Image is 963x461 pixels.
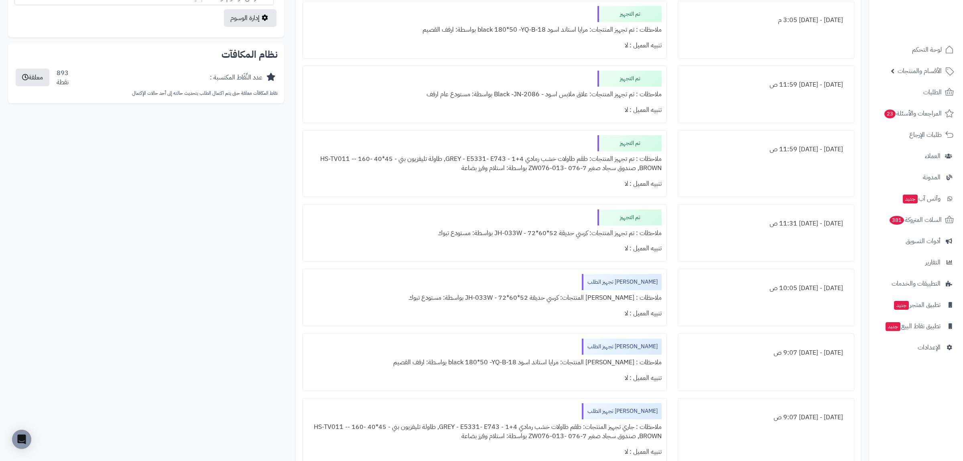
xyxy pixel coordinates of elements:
[893,299,941,311] span: تطبيق المتجر
[683,410,849,425] div: [DATE] - [DATE] 9:07 ص
[874,83,958,102] a: الطلبات
[874,125,958,144] a: طلبات الإرجاع
[892,278,941,289] span: التطبيقات والخدمات
[12,430,31,449] div: Open Intercom Messenger
[885,321,941,332] span: تطبيق نقاط البيع
[874,168,958,187] a: المدونة
[902,193,941,204] span: وآتس آب
[874,189,958,208] a: وآتس آبجديد
[224,9,276,27] a: إدارة الوسوم
[16,69,49,86] button: معلقة
[874,40,958,59] a: لوحة التحكم
[582,339,662,355] div: [PERSON_NAME] تجهيز الطلب
[909,129,942,140] span: طلبات الإرجاع
[890,216,904,225] span: 381
[210,73,262,82] div: عدد النِّقَاط المكتسبة :
[308,22,661,38] div: ملاحظات : تم تجهيز المنتجات: مرايا استاند اسود black 180*50 -YQ-B-18 بواسطة: ارفف القصيم
[597,71,662,87] div: تم التجهيز
[874,317,958,336] a: تطبيق نقاط البيعجديد
[923,87,942,98] span: الطلبات
[683,12,849,28] div: [DATE] - [DATE] 3:05 م
[14,90,278,97] p: نقاط المكافآت معلقة حتى يتم اكتمال الطلب بتحديث حالته إلى أحد حالات الإكتمال
[14,50,278,59] h2: نظام المكافآت
[918,342,941,353] span: الإعدادات
[57,78,69,87] div: نقطة
[906,236,941,247] span: أدوات التسويق
[308,355,661,370] div: ملاحظات : [PERSON_NAME] المنتجات: مرايا استاند اسود black 180*50 -YQ-B-18 بواسطة: ارفف القصيم
[874,210,958,229] a: السلات المتروكة381
[308,225,661,241] div: ملاحظات : تم تجهيز المنتجات: كرسي حديقة 52*60*72 - JH-033W بواسطة: مستودع تبوك
[308,38,661,53] div: تنبيه العميل : لا
[925,257,941,268] span: التقارير
[874,338,958,357] a: الإعدادات
[582,403,662,419] div: [PERSON_NAME] تجهيز الطلب
[925,150,941,162] span: العملاء
[898,65,942,77] span: الأقسام والمنتجات
[683,280,849,296] div: [DATE] - [DATE] 10:05 ص
[886,322,900,331] span: جديد
[683,77,849,93] div: [DATE] - [DATE] 11:59 ص
[874,146,958,166] a: العملاء
[874,253,958,272] a: التقارير
[874,232,958,251] a: أدوات التسويق
[597,6,662,22] div: تم التجهيز
[597,209,662,225] div: تم التجهيز
[582,274,662,290] div: [PERSON_NAME] تجهيز الطلب
[308,241,661,256] div: تنبيه العميل : لا
[308,419,661,444] div: ملاحظات : جاري تجهيز المنتجات: طقم طاولات خشب رمادي 4+1 - GREY - E5331- E743, طاولة تليفزيون بني ...
[889,214,942,225] span: السلات المتروكة
[874,295,958,315] a: تطبيق المتجرجديد
[884,108,942,119] span: المراجعات والأسئلة
[57,69,69,87] div: 893
[874,104,958,123] a: المراجعات والأسئلة23
[903,195,918,203] span: جديد
[308,306,661,321] div: تنبيه العميل : لا
[308,290,661,306] div: ملاحظات : [PERSON_NAME] المنتجات: كرسي حديقة 52*60*72 - JH-033W بواسطة: مستودع تبوك
[683,216,849,232] div: [DATE] - [DATE] 11:31 ص
[683,345,849,361] div: [DATE] - [DATE] 9:07 ص
[308,151,661,176] div: ملاحظات : تم تجهيز المنتجات: طقم طاولات خشب رمادي 4+1 - GREY - E5331- E743, طاولة تليفزيون بني - ...
[308,87,661,102] div: ملاحظات : تم تجهيز المنتجات: علاق ملابس اسود - Black -JN-2086 بواسطة: مستودع عام ارفف
[308,102,661,118] div: تنبيه العميل : لا
[308,444,661,460] div: تنبيه العميل : لا
[308,370,661,386] div: تنبيه العميل : لا
[923,172,941,183] span: المدونة
[308,176,661,192] div: تنبيه العميل : لا
[683,142,849,157] div: [DATE] - [DATE] 11:59 ص
[894,301,909,310] span: جديد
[884,110,896,118] span: 23
[597,135,662,151] div: تم التجهيز
[912,44,942,55] span: لوحة التحكم
[874,274,958,293] a: التطبيقات والخدمات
